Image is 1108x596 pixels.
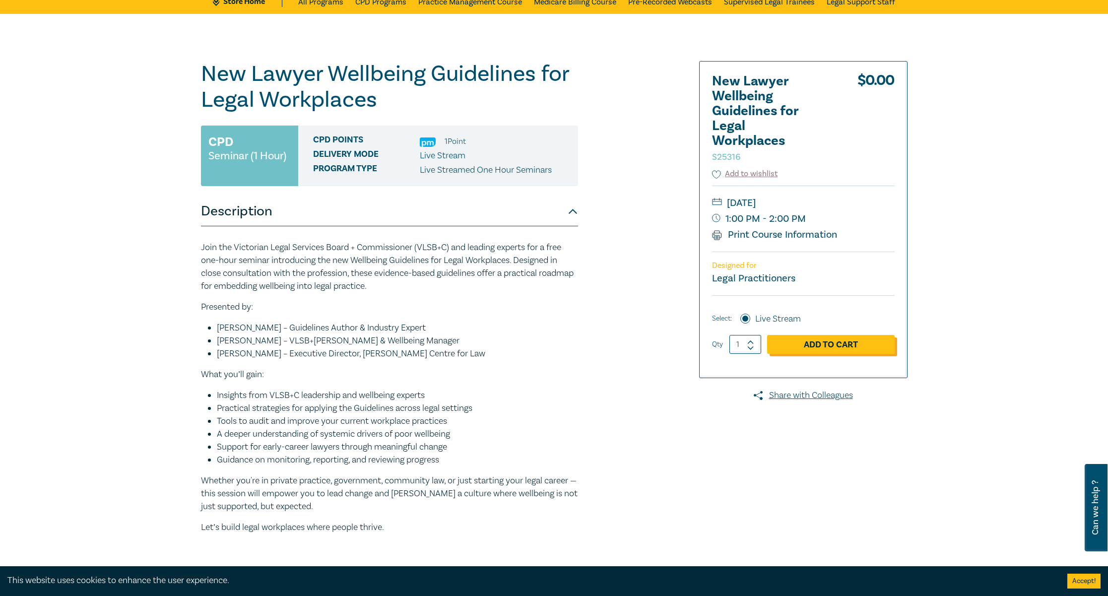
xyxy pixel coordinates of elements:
small: Legal Practitioners [712,272,795,285]
li: Practical strategies for applying the Guidelines across legal settings [217,402,578,415]
span: CPD Points [313,135,420,148]
li: Insights from VLSB+C leadership and wellbeing experts [217,389,578,402]
span: Delivery Mode [313,149,420,162]
button: Description [201,197,578,226]
span: Live Stream [420,150,465,161]
label: Live Stream [755,313,801,326]
button: Accept cookies [1067,574,1101,589]
div: This website uses cookies to enhance the user experience. [7,574,1052,587]
h1: New Lawyer Wellbeing Guidelines for Legal Workplaces [201,61,578,113]
span: Program type [313,164,420,177]
img: Practice Management & Business Skills [420,137,436,147]
a: Share with Colleagues [699,389,908,402]
small: [DATE] [712,195,895,211]
div: $ 0.00 [857,74,895,168]
li: Tools to audit and improve your current workplace practices [217,415,578,428]
span: Can we help ? [1091,470,1100,545]
p: Let’s build legal workplaces where people thrive. [201,521,578,534]
span: Select: [712,313,732,324]
li: [PERSON_NAME] – Guidelines Author & Industry Expert [217,322,578,334]
p: Presented by: [201,301,578,314]
li: 1 Point [445,135,466,148]
p: Designed for [712,261,895,270]
a: Print Course Information [712,228,838,241]
h3: CPD [208,133,233,151]
label: Qty [712,339,723,350]
small: 1:00 PM - 2:00 PM [712,211,895,227]
p: Live Streamed One Hour Seminars [420,164,552,177]
p: What you’ll gain: [201,368,578,381]
button: Add to wishlist [712,168,778,180]
a: Add to Cart [767,335,895,354]
p: Join the Victorian Legal Services Board + Commissioner (VLSB+C) and leading experts for a free on... [201,241,578,293]
input: 1 [729,335,761,354]
li: Support for early-career lawyers through meaningful change [217,441,578,454]
small: S25316 [712,151,740,163]
li: Guidance on monitoring, reporting, and reviewing progress [217,454,578,466]
li: [PERSON_NAME] – VLSB+[PERSON_NAME] & Wellbeing Manager [217,334,578,347]
li: A deeper understanding of systemic drivers of poor wellbeing [217,428,578,441]
p: Whether you're in private practice, government, community law, or just starting your legal career... [201,474,578,513]
li: [PERSON_NAME] – Executive Director, [PERSON_NAME] Centre for Law [217,347,578,360]
small: Seminar (1 Hour) [208,151,286,161]
h2: New Lawyer Wellbeing Guidelines for Legal Workplaces [712,74,821,163]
